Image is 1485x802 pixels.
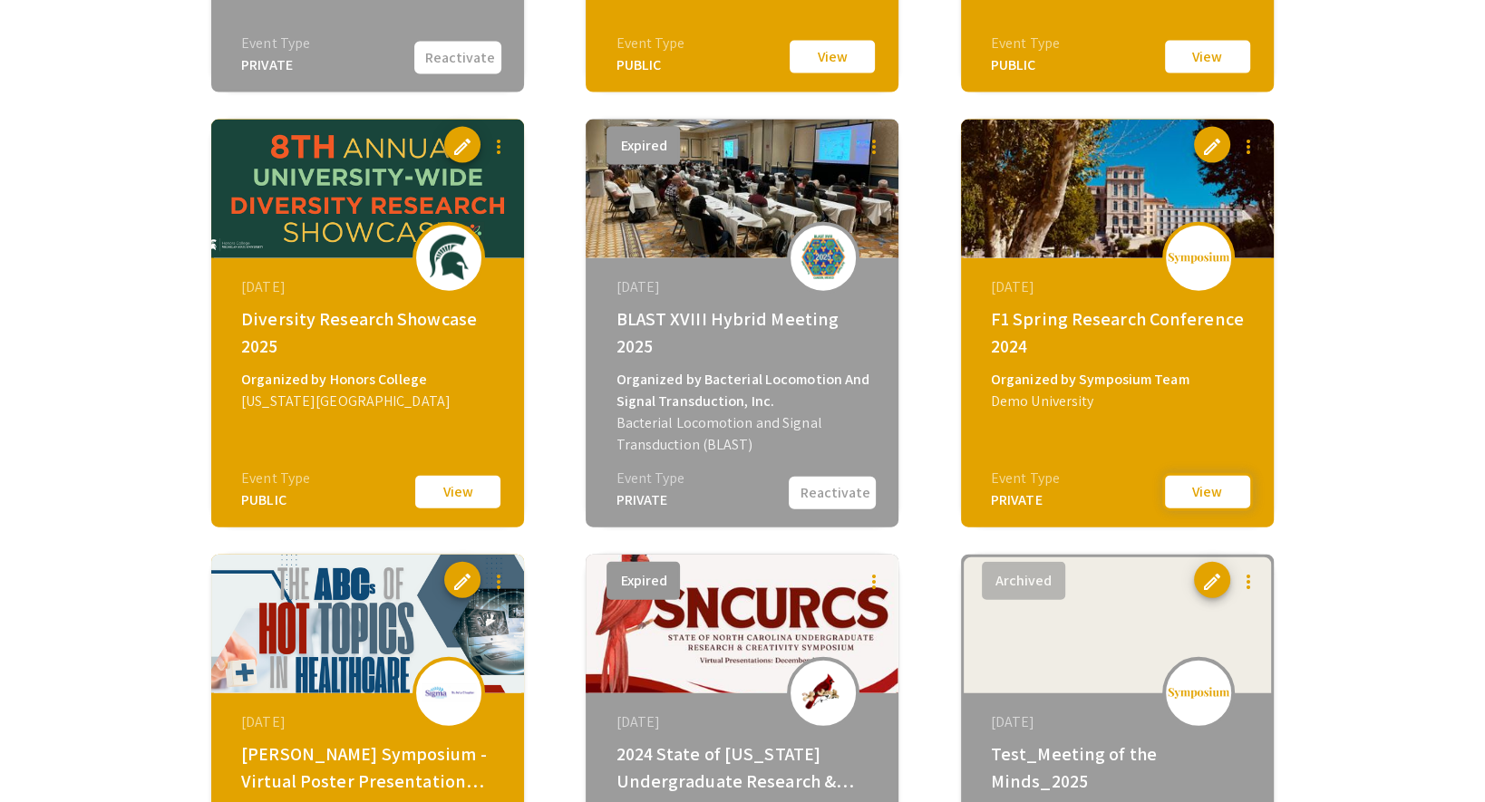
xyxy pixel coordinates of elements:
span: edit [1201,571,1223,593]
img: mae-orvis-2025-virtual-poster-presentation_eventCoverPhoto_d12d76__thumb.png [211,555,524,693]
div: [PERSON_NAME] Symposium - Virtual Poster Presentation 2025 [241,740,499,795]
button: Reactivate [412,40,503,76]
mat-icon: more_vert [862,136,884,158]
div: F1 Spring Research Conference 2024 [991,305,1248,360]
span: edit [451,136,473,158]
div: PRIVATE [616,489,684,511]
div: [DATE] [616,276,873,298]
span: edit [451,571,473,593]
div: Event Type [241,468,310,489]
div: PRIVATE [991,489,1060,511]
div: Event Type [241,33,310,54]
img: sncurcs-2024_eventCoverPhoto_69e900__thumb.jpg [586,555,898,693]
button: edit [1194,562,1230,598]
div: PUBLIC [241,489,310,511]
div: Demo University [991,391,1248,412]
div: [DATE] [991,711,1248,733]
div: PRIVATE [241,54,310,76]
div: Organized by Symposium Team [991,369,1248,391]
img: f1-spring-research-conference-2024_eventCoverPhoto_bac240__thumb.jpg [961,120,1274,258]
button: edit [1194,127,1230,163]
button: View [1162,473,1253,511]
button: View [1162,38,1253,76]
img: blast-xviii-hybrid-meeting-2025_eventLogo_992d44_.png [796,235,850,280]
mat-icon: more_vert [488,571,510,593]
img: sncurcs-2024_eventLogo_434c51_.png [796,673,850,712]
img: logo_v2.png [1167,252,1230,265]
button: View [412,473,503,511]
img: blast-xviii-hybrid-meeting-2025_eventCoverPhoto_ba6827__thumb.jpg [586,120,898,258]
div: [US_STATE][GEOGRAPHIC_DATA] [241,391,499,412]
div: Test_Meeting of the Minds_2025 [991,740,1248,795]
button: edit [444,127,480,163]
div: PUBLIC [616,54,684,76]
img: logo_v2.png [1167,687,1230,700]
mat-icon: more_vert [1237,136,1259,158]
div: Event Type [616,468,684,489]
img: drs2025_eventLogo_971203_.png [422,235,476,280]
div: Event Type [616,33,684,54]
button: Expired [607,562,680,600]
div: Diversity Research Showcase 2025 [241,305,499,360]
div: [DATE] [616,711,873,733]
div: Organized by Honors College [241,369,499,391]
div: 2024 State of [US_STATE] Undergraduate Research & Creativity Symposium [616,740,873,795]
iframe: Chat [14,720,77,788]
button: edit [444,562,480,598]
div: BLAST XVIII Hybrid Meeting 2025 [616,305,873,360]
button: Archived [982,562,1065,600]
div: Event Type [991,468,1060,489]
img: drs2025_eventCoverPhoto_fcc547__thumb.png [211,120,524,258]
div: [DATE] [991,276,1248,298]
span: edit [1201,136,1223,158]
div: Bacterial Locomotion and Signal Transduction (BLAST) [616,412,873,456]
div: Organized by Bacterial Locomotion And Signal Transduction, Inc. [616,369,873,412]
mat-icon: more_vert [862,571,884,593]
div: [DATE] [241,276,499,298]
img: mae-orvis-2025-virtual-poster-presentation_eventLogo_8bbcb7_.png [422,683,476,703]
button: Reactivate [787,475,878,511]
mat-icon: more_vert [1237,571,1259,593]
div: PUBLIC [991,54,1060,76]
mat-icon: more_vert [488,136,510,158]
button: View [787,38,878,76]
button: Expired [607,127,680,165]
div: [DATE] [241,711,499,733]
div: Event Type [991,33,1060,54]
